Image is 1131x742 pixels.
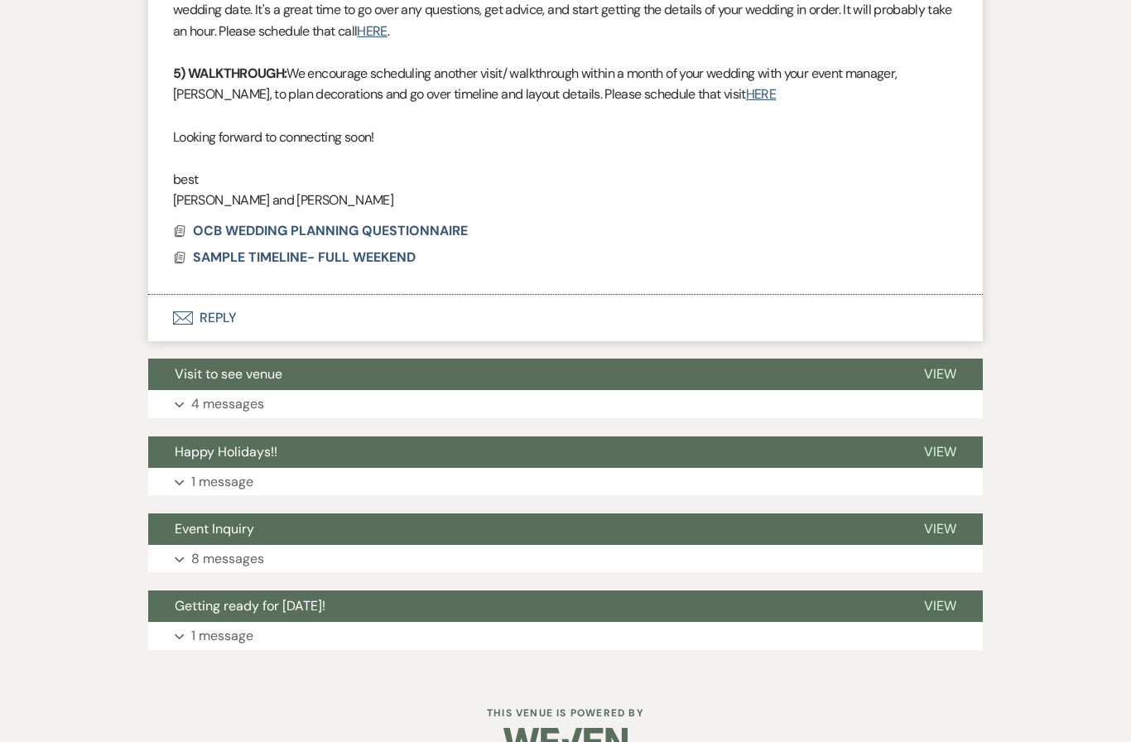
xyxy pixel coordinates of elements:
a: HERE [746,85,776,103]
p: [PERSON_NAME] and [PERSON_NAME] [173,190,958,211]
button: View [898,359,983,390]
span: View [924,443,956,460]
button: 8 messages [148,545,983,573]
button: View [898,590,983,622]
span: Happy Holidays!! [175,443,277,460]
button: Getting ready for [DATE]! [148,590,898,622]
p: 1 message [191,471,253,493]
button: Reply [148,295,983,341]
a: HERE [357,22,387,40]
button: 1 message [148,622,983,650]
span: Getting ready for [DATE]! [175,597,325,614]
span: OCB WEDDING PLANNING QUESTIONNAIRE [193,222,468,239]
span: View [924,365,956,383]
button: View [898,513,983,545]
span: View [924,597,956,614]
p: Looking forward to connecting soon! [173,127,958,148]
span: View [924,520,956,537]
button: OCB WEDDING PLANNING QUESTIONNAIRE [193,221,472,241]
span: Visit to see venue [175,365,282,383]
span: Event Inquiry [175,520,254,537]
button: Event Inquiry [148,513,898,545]
button: 1 message [148,468,983,496]
p: 1 message [191,625,253,647]
button: View [898,436,983,468]
button: Visit to see venue [148,359,898,390]
p: best [173,169,958,190]
button: 4 messages [148,390,983,418]
strong: 5) WALKTHROUGH: [173,65,286,82]
button: Happy Holidays!! [148,436,898,468]
button: SAMPLE TIMELINE- FULL WEEKEND [193,248,420,267]
p: 4 messages [191,393,264,415]
p: We encourage scheduling another visit/ walkthrough within a month of your wedding with your event... [173,63,958,105]
p: 8 messages [191,548,264,570]
span: SAMPLE TIMELINE- FULL WEEKEND [193,248,416,266]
